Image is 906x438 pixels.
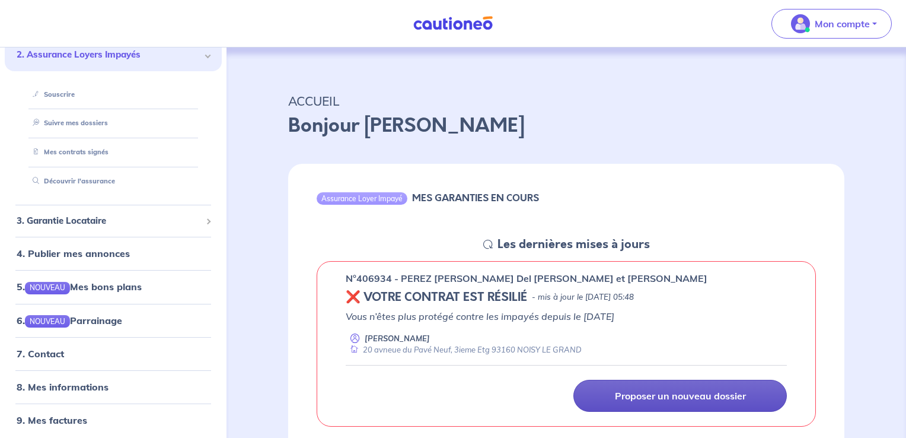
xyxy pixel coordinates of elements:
a: Découvrir l'assurance [28,177,115,185]
div: 6.NOUVEAUParrainage [5,309,222,332]
div: 9. Mes factures [5,408,222,432]
div: Mes contrats signés [19,142,208,162]
p: Vous n’êtes plus protégé contre les impayés depuis le [DATE] [346,309,787,323]
a: 6.NOUVEAUParrainage [17,315,122,326]
h5: Les dernières mises à jours [497,237,650,252]
p: n°406934 - PEREZ [PERSON_NAME] Del [PERSON_NAME] et [PERSON_NAME] [346,271,707,285]
span: 3. Garantie Locataire [17,214,201,228]
p: ACCUEIL [288,90,844,112]
a: Mes contrats signés [28,148,109,156]
div: 2. Assurance Loyers Impayés [5,39,222,71]
div: 7. Contact [5,342,222,366]
p: - mis à jour le [DATE] 05:48 [532,291,634,303]
p: Mon compte [815,17,870,31]
div: Souscrire [19,85,208,104]
div: Suivre mes dossiers [19,113,208,133]
a: 4. Publier mes annonces [17,247,130,259]
span: 2. Assurance Loyers Impayés [17,48,201,62]
a: Suivre mes dossiers [28,119,108,127]
div: state: REVOKED, Context: ,MAYBE-CERTIFICATE,,LESSOR-DOCUMENTS,IS-ODEALIM [346,290,787,304]
p: Bonjour [PERSON_NAME] [288,112,844,140]
p: [PERSON_NAME] [365,333,430,344]
div: 8. Mes informations [5,375,222,399]
div: Assurance Loyer Impayé [317,192,407,204]
div: 20 avneue du Pavé Neuf, 3ieme Etg 93160 NOISY LE GRAND [346,344,582,356]
div: Découvrir l'assurance [19,172,208,191]
img: Cautioneo [409,16,497,31]
button: illu_account_valid_menu.svgMon compte [771,9,892,39]
a: Proposer un nouveau dossier [573,380,787,412]
a: Souscrire [28,90,75,99]
h5: ❌ VOTRE CONTRAT EST RÉSILIÉ [346,290,527,304]
a: 7. Contact [17,348,64,360]
div: 3. Garantie Locataire [5,210,222,233]
h6: MES GARANTIES EN COURS [412,192,539,204]
div: 5.NOUVEAUMes bons plans [5,275,222,299]
a: 8. Mes informations [17,381,109,393]
a: 9. Mes factures [17,414,87,426]
img: illu_account_valid_menu.svg [791,14,810,33]
div: 4. Publier mes annonces [5,242,222,265]
p: Proposer un nouveau dossier [615,390,746,402]
a: 5.NOUVEAUMes bons plans [17,281,142,293]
